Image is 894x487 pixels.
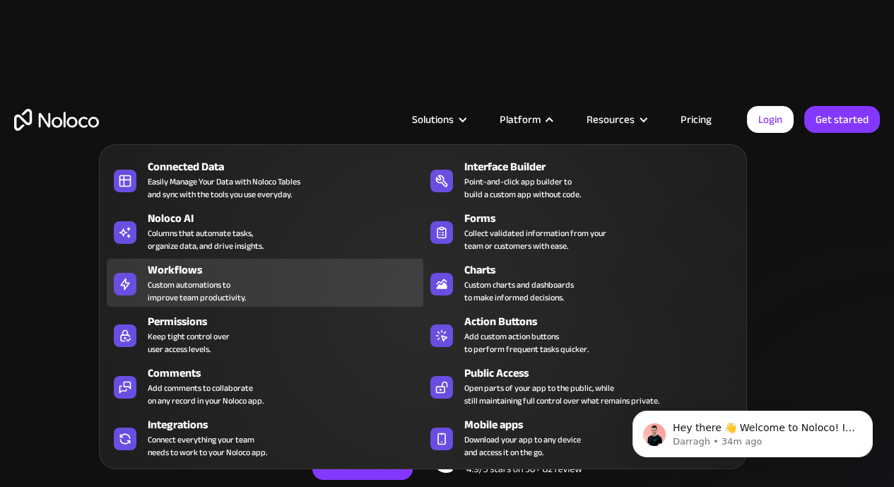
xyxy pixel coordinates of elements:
[148,330,230,356] div: Keep tight control over user access levels.
[464,382,659,407] div: Open parts of your app to the public, while still maintaining full control over what remains priv...
[464,210,746,227] div: Forms
[148,433,267,459] div: Connect everything your team needs to work to your Noloco app.
[464,365,746,382] div: Public Access
[569,110,663,129] div: Resources
[107,207,423,255] a: Noloco AIColumns that automate tasks,organize data, and drive insights.
[148,365,429,382] div: Comments
[464,433,581,459] span: Download your app to any device and access it on the go.
[148,382,264,407] div: Add comments to collaborate on any record in your Noloco app.
[804,106,880,133] a: Get started
[423,310,739,358] a: Action ButtonsAdd custom action buttonsto perform frequent tasks quicker.
[148,416,429,433] div: Integrations
[423,413,739,462] a: Mobile appsDownload your app to any deviceand access it on the go.
[663,110,729,129] a: Pricing
[148,313,429,330] div: Permissions
[107,413,423,462] a: IntegrationsConnect everything your teamneeds to work to your Noloco app.
[394,110,482,129] div: Solutions
[500,110,541,129] div: Platform
[423,207,739,255] a: FormsCollect validated information from yourteam or customers with ease.
[148,278,246,304] div: Custom automations to improve team productivity.
[14,109,99,131] a: home
[107,156,423,204] a: Connected DataEasily Manage Your Data with Noloco Tablesand sync with the tools you use everyday.
[148,262,429,278] div: Workflows
[107,362,423,410] a: CommentsAdd comments to collaborateon any record in your Noloco app.
[107,310,423,358] a: PermissionsKeep tight control overuser access levels.
[464,262,746,278] div: Charts
[107,259,423,307] a: WorkflowsCustom automations toimprove team productivity.
[611,381,894,480] iframe: Intercom notifications message
[464,175,581,201] div: Point-and-click app builder to build a custom app without code.
[423,259,739,307] a: ChartsCustom charts and dashboardsto make informed decisions.
[148,227,264,252] div: Columns that automate tasks, organize data, and drive insights.
[482,110,569,129] div: Platform
[412,110,454,129] div: Solutions
[464,330,589,356] div: Add custom action buttons to perform frequent tasks quicker.
[148,210,429,227] div: Noloco AI
[14,223,880,336] h2: Business Apps for Teams
[587,110,635,129] div: Resources
[14,198,880,209] h1: Custom No-Code Business Apps Platform
[464,227,606,252] div: Collect validated information from your team or customers with ease.
[423,362,739,410] a: Public AccessOpen parts of your app to the public, whilestill maintaining full control over what ...
[148,175,300,201] div: Easily Manage Your Data with Noloco Tables and sync with the tools you use everyday.
[464,313,746,330] div: Action Buttons
[747,106,794,133] a: Login
[148,158,429,175] div: Connected Data
[464,278,574,304] div: Custom charts and dashboards to make informed decisions.
[423,156,739,204] a: Interface BuilderPoint-and-click app builder tobuild a custom app without code.
[464,416,746,433] div: Mobile apps
[99,124,747,469] nav: Platform
[464,158,746,175] div: Interface Builder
